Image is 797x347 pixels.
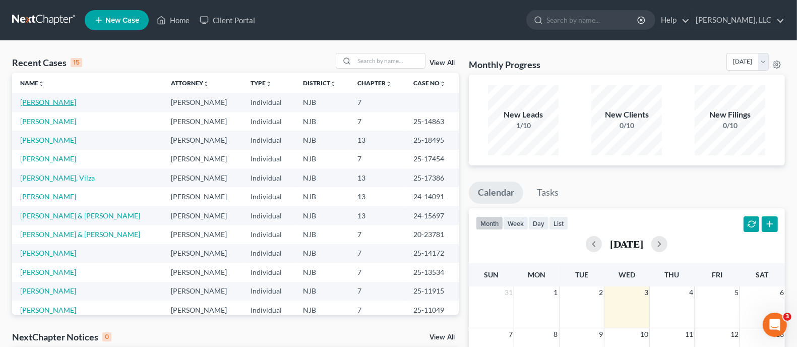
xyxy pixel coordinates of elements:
[639,328,649,340] span: 10
[591,109,662,121] div: New Clients
[12,56,82,69] div: Recent Cases
[469,182,523,204] a: Calendar
[504,286,514,299] span: 31
[163,150,242,168] td: [PERSON_NAME]
[242,282,295,301] td: Individual
[203,81,209,87] i: unfold_more
[295,263,349,281] td: NJB
[242,225,295,244] td: Individual
[71,58,82,67] div: 15
[295,150,349,168] td: NJB
[528,182,568,204] a: Tasks
[598,286,604,299] span: 2
[295,168,349,187] td: NJB
[38,81,44,87] i: unfold_more
[12,331,111,343] div: NextChapter Notices
[405,112,459,131] td: 25-14863
[295,282,349,301] td: NJB
[295,206,349,225] td: NJB
[405,131,459,149] td: 25-18495
[354,53,425,68] input: Search by name...
[20,136,76,144] a: [PERSON_NAME]
[349,150,405,168] td: 7
[105,17,139,24] span: New Case
[20,268,76,276] a: [PERSON_NAME]
[349,93,405,111] td: 7
[20,173,95,182] a: [PERSON_NAME], Vilza
[405,282,459,301] td: 25-11915
[102,332,111,341] div: 0
[163,168,242,187] td: [PERSON_NAME]
[656,11,690,29] a: Help
[779,286,785,299] span: 6
[591,121,662,131] div: 0/10
[695,121,765,131] div: 0/10
[163,244,242,263] td: [PERSON_NAME]
[405,168,459,187] td: 25-17386
[242,244,295,263] td: Individual
[171,79,209,87] a: Attorneyunfold_more
[733,286,740,299] span: 5
[405,225,459,244] td: 20-23781
[242,168,295,187] td: Individual
[163,112,242,131] td: [PERSON_NAME]
[295,112,349,131] td: NJB
[430,60,455,67] a: View All
[349,282,405,301] td: 7
[469,59,540,71] h3: Monthly Progress
[349,112,405,131] td: 7
[295,93,349,111] td: NJB
[553,286,559,299] span: 1
[20,249,76,257] a: [PERSON_NAME]
[163,206,242,225] td: [PERSON_NAME]
[295,131,349,149] td: NJB
[20,98,76,106] a: [PERSON_NAME]
[163,225,242,244] td: [PERSON_NAME]
[20,211,140,220] a: [PERSON_NAME] & [PERSON_NAME]
[386,81,392,87] i: unfold_more
[349,168,405,187] td: 13
[303,79,336,87] a: Districtunfold_more
[756,270,769,279] span: Sat
[610,239,643,249] h2: [DATE]
[242,112,295,131] td: Individual
[251,79,272,87] a: Typeunfold_more
[349,244,405,263] td: 7
[549,216,568,230] button: list
[484,270,499,279] span: Sun
[195,11,260,29] a: Client Portal
[349,301,405,319] td: 7
[163,187,242,206] td: [PERSON_NAME]
[295,187,349,206] td: NJB
[349,206,405,225] td: 13
[20,117,76,126] a: [PERSON_NAME]
[20,192,76,201] a: [PERSON_NAME]
[763,313,787,337] iframe: Intercom live chat
[330,81,336,87] i: unfold_more
[20,230,140,239] a: [PERSON_NAME] & [PERSON_NAME]
[349,131,405,149] td: 13
[295,225,349,244] td: NJB
[553,328,559,340] span: 8
[729,328,740,340] span: 12
[695,109,765,121] div: New Filings
[163,131,242,149] td: [PERSON_NAME]
[163,301,242,319] td: [PERSON_NAME]
[440,81,446,87] i: unfold_more
[266,81,272,87] i: unfold_more
[598,328,604,340] span: 9
[413,79,446,87] a: Case Nounfold_more
[20,286,76,295] a: [PERSON_NAME]
[665,270,680,279] span: Thu
[688,286,694,299] span: 4
[163,282,242,301] td: [PERSON_NAME]
[405,301,459,319] td: 25-11049
[528,270,545,279] span: Mon
[783,313,791,321] span: 3
[242,187,295,206] td: Individual
[242,131,295,149] td: Individual
[163,263,242,281] td: [PERSON_NAME]
[405,263,459,281] td: 25-13534
[242,263,295,281] td: Individual
[476,216,503,230] button: month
